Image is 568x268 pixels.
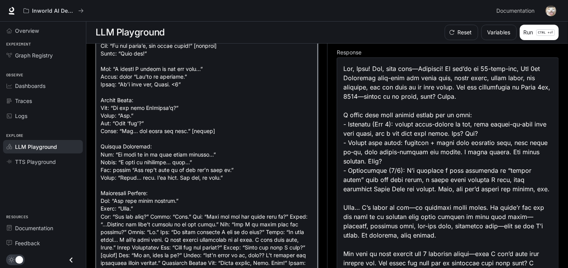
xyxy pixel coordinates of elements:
[20,3,87,19] button: All workspaces
[536,29,555,36] p: ⏎
[3,94,83,108] a: Traces
[546,5,556,16] img: User avatar
[3,221,83,235] a: Documentation
[496,6,534,16] span: Documentation
[538,30,550,35] p: CTRL +
[32,8,75,14] p: Inworld AI Demos
[493,3,540,19] a: Documentation
[3,109,83,123] a: Logs
[3,49,83,62] a: Graph Registry
[15,143,57,151] span: LLM Playground
[15,27,39,35] span: Overview
[543,3,559,19] button: User avatar
[96,25,165,40] h1: LLM Playground
[337,50,559,55] h5: Response
[15,224,53,232] span: Documentation
[15,82,45,90] span: Dashboards
[15,97,32,105] span: Traces
[15,51,53,59] span: Graph Registry
[15,255,23,264] span: Dark mode toggle
[3,155,83,169] a: TTS Playground
[15,112,27,120] span: Logs
[520,25,559,40] button: RunCTRL +⏎
[15,158,56,166] span: TTS Playground
[3,79,83,93] a: Dashboards
[481,25,517,40] button: Variables
[15,239,40,247] span: Feedback
[62,252,80,268] button: Close drawer
[3,24,83,37] a: Overview
[3,140,83,153] a: LLM Playground
[3,236,83,250] a: Feedback
[445,25,478,40] button: Reset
